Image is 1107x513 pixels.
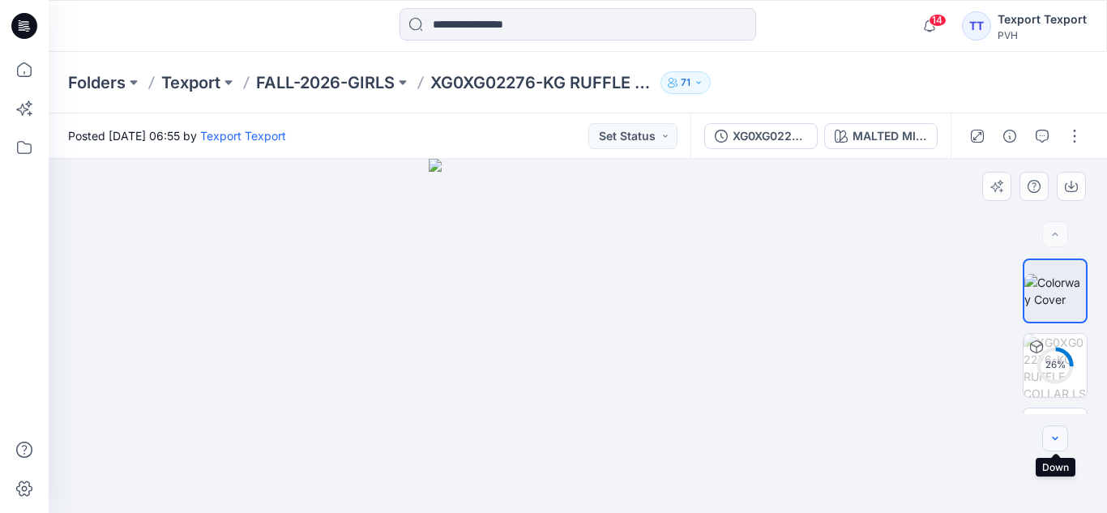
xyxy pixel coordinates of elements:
div: TT [962,11,991,41]
button: 71 [660,71,711,94]
button: XG0XG02276-KG RUFFLE COLLAR LS CHECK DRESS-V01 [704,123,818,149]
p: XG0XG02276-KG RUFFLE COLLAR LS CHECK DRESS-V01 [430,71,654,94]
span: 14 [929,14,947,27]
img: eyJhbGciOiJIUzI1NiIsImtpZCI6IjAiLCJzbHQiOiJzZXMiLCJ0eXAiOiJKV1QifQ.eyJkYXRhIjp7InR5cGUiOiJzdG9yYW... [429,159,727,513]
a: Texport Texport [200,129,286,143]
a: Folders [68,71,126,94]
p: 71 [681,74,690,92]
img: XG0XG02276-KG RUFFLE COLLAR LS CHECK DRESS-V01 MALTED MILK - GUQ [1024,334,1087,397]
span: Posted [DATE] 06:55 by [68,127,286,144]
button: Details [997,123,1023,149]
img: Colorway Cover [1024,274,1086,308]
a: FALL-2026-GIRLS [256,71,395,94]
div: MALTED MILK - GUQ [853,127,927,145]
div: XG0XG02276-KG RUFFLE COLLAR LS CHECK DRESS-V01 [733,127,807,145]
div: 26 % [1036,358,1075,372]
a: Texport [161,71,220,94]
button: MALTED MILK - GUQ [824,123,938,149]
div: Texport Texport [998,10,1087,29]
div: PVH [998,29,1087,41]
